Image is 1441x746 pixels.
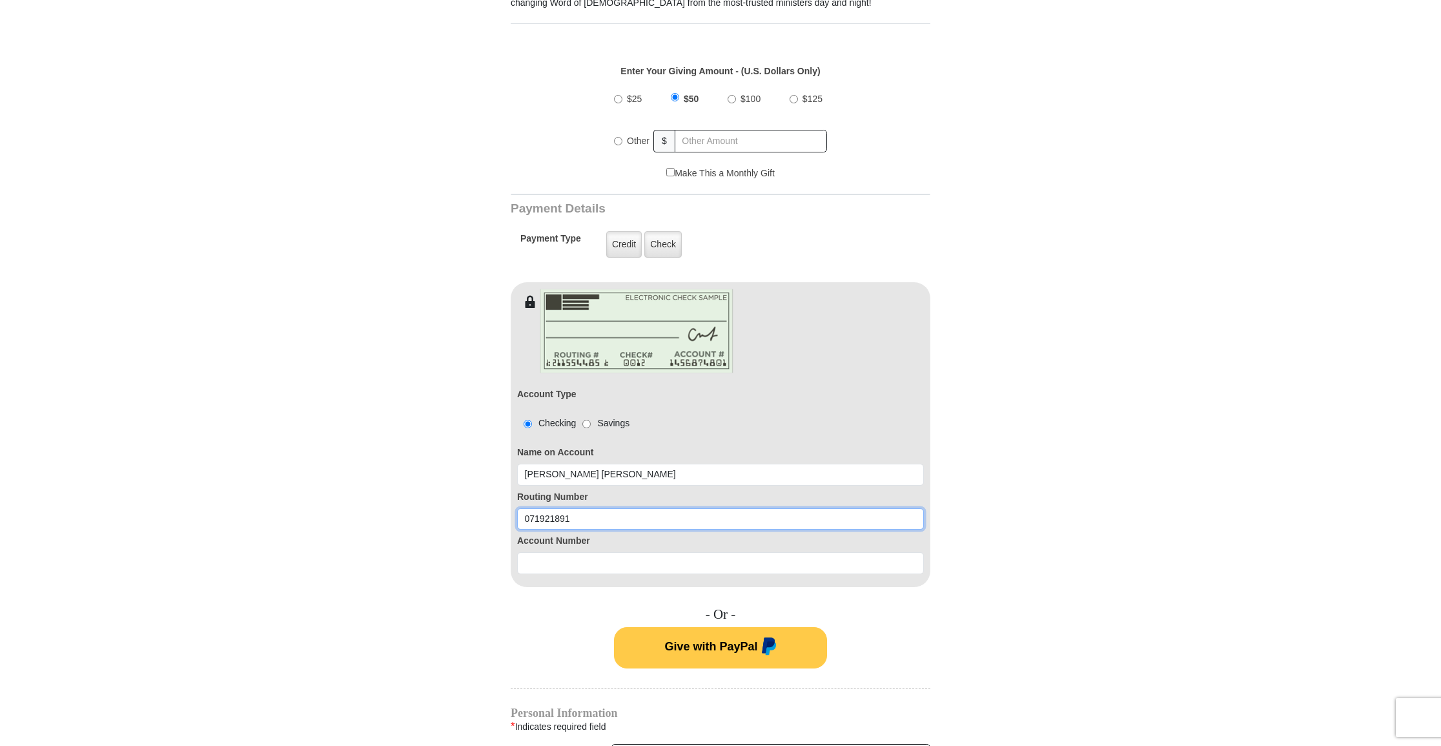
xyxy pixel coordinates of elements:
[511,202,840,216] h3: Payment Details
[627,136,649,146] span: Other
[627,94,642,104] span: $25
[511,718,930,735] div: Indicates required field
[666,167,775,180] label: Make This a Monthly Gift
[511,606,930,623] h4: - Or -
[653,130,675,152] span: $
[644,231,682,258] label: Check
[520,233,581,251] h5: Payment Type
[664,639,757,652] span: Give with PayPal
[511,708,930,718] h4: Personal Information
[517,490,924,504] label: Routing Number
[517,534,924,548] label: Account Number
[614,627,827,668] button: Give with PayPal
[675,130,827,152] input: Other Amount
[620,66,820,76] strong: Enter Your Giving Amount - (U.S. Dollars Only)
[540,289,733,373] img: check-en.png
[517,388,577,401] label: Account Type
[517,446,924,459] label: Name on Account
[684,94,699,104] span: $50
[606,231,642,258] label: Credit
[758,637,777,658] img: paypal
[741,94,761,104] span: $100
[517,417,629,430] div: Checking Savings
[666,168,675,176] input: Make This a Monthly Gift
[802,94,823,104] span: $125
